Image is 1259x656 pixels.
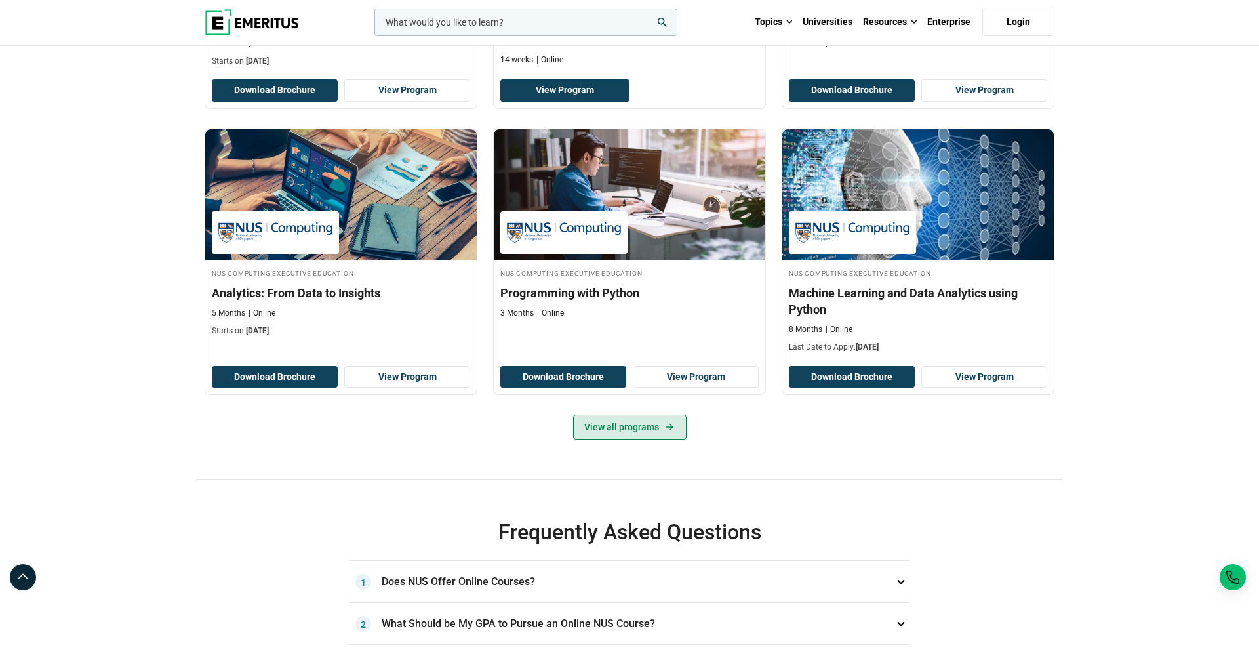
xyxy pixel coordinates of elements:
img: Programming with Python | Online Data Science and Analytics Course [494,129,765,260]
h3: Machine Learning and Data Analytics using Python [789,285,1047,318]
p: Online [826,324,852,335]
img: NUS Computing Executive Education [218,218,332,247]
p: Online [249,308,275,319]
span: [DATE] [856,342,879,352]
h3: What Should be My GPA to Pursue an Online NUS Course? [349,603,910,645]
button: Download Brochure [212,79,338,102]
span: 1 [355,574,371,590]
h2: Frequently Asked Questions [349,519,910,545]
p: Starts on: [212,56,470,67]
h4: NUS Computing Executive Education [212,267,470,278]
span: 2 [355,616,371,632]
img: NUS Computing Executive Education [507,218,621,247]
span: [DATE] [246,326,269,335]
h4: NUS Computing Executive Education [789,267,1047,278]
a: Login [982,9,1054,36]
a: View Program [633,366,759,388]
p: 8 Months [789,324,822,335]
a: View Program [344,366,470,388]
p: Online [537,308,564,319]
p: Starts on: [212,325,470,337]
h3: Analytics: From Data to Insights [212,285,470,301]
button: Download Brochure [789,366,915,388]
button: Download Brochure [212,366,338,388]
a: View Program [921,79,1047,102]
button: Download Brochure [500,366,626,388]
a: View all programs [573,415,687,440]
p: Last Date to Apply: [789,342,1047,353]
span: [DATE] [246,56,269,66]
a: Data Science and Analytics Course by NUS Computing Executive Education - December 23, 2025 NUS Co... [205,129,477,343]
a: Data Science and Analytics Course by NUS Computing Executive Education - NUS Computing Executive ... [494,129,765,325]
a: View Program [921,366,1047,388]
a: View Program [500,79,629,102]
p: 5 Months [212,308,245,319]
p: 3 Months [500,308,534,319]
a: Data Science and Analytics Course by NUS Computing Executive Education - October 6, 2025 NUS Comp... [782,129,1054,359]
h3: Does NUS Offer Online Courses? [349,561,910,603]
p: 14 weeks [500,54,533,66]
img: Analytics: From Data to Insights | Online Data Science and Analytics Course [205,129,477,260]
a: View Program [344,79,470,102]
p: Online [536,54,563,66]
input: woocommerce-product-search-field-0 [374,9,677,36]
button: Download Brochure [789,79,915,102]
img: NUS Computing Executive Education [795,218,909,247]
h3: Programming with Python [500,285,759,301]
img: Machine Learning and Data Analytics using Python | Online Data Science and Analytics Course [782,129,1054,260]
h4: NUS Computing Executive Education [500,267,759,278]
